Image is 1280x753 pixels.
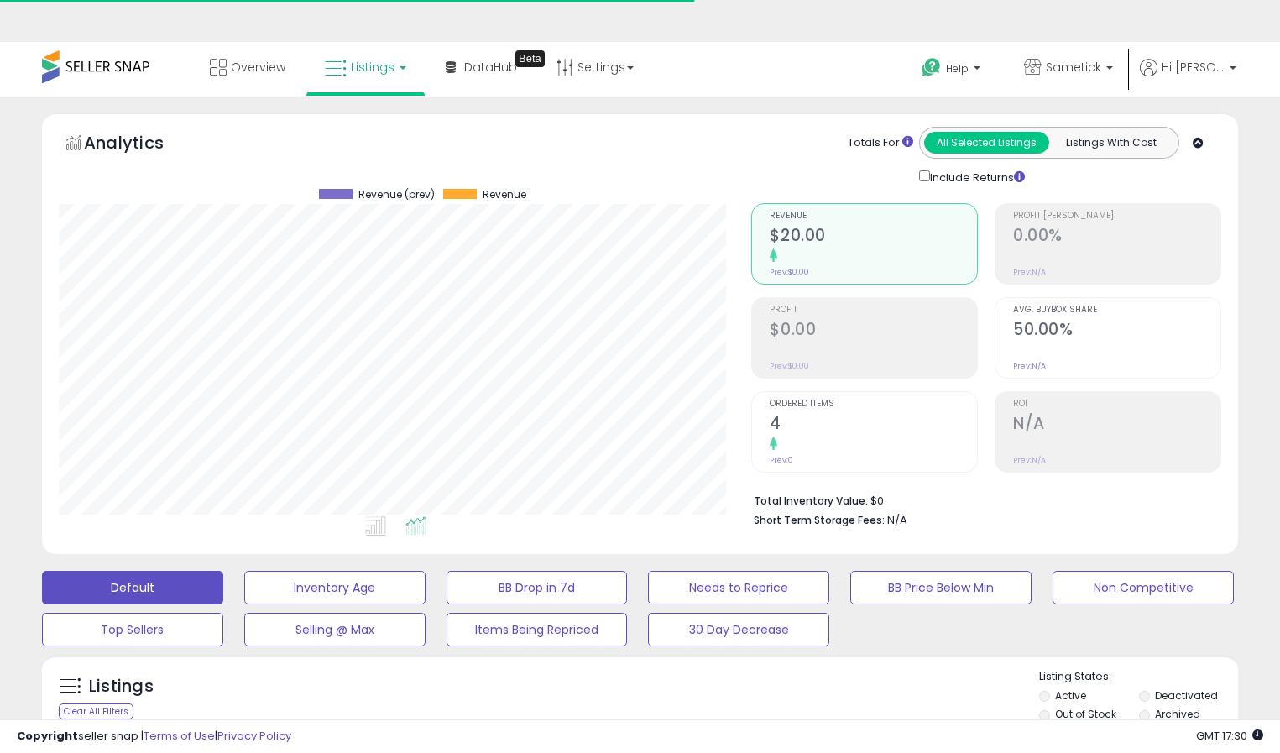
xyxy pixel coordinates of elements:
[770,414,977,437] h2: 4
[312,42,419,92] a: Listings
[908,44,997,97] a: Help
[848,135,913,151] div: Totals For
[59,703,133,719] div: Clear All Filters
[1013,306,1220,315] span: Avg. Buybox Share
[244,571,426,604] button: Inventory Age
[144,728,215,744] a: Terms of Use
[1011,42,1126,97] a: Sametick
[515,50,545,67] div: Tooltip anchor
[433,42,530,92] a: DataHub
[754,513,885,527] b: Short Term Storage Fees:
[358,189,435,201] span: Revenue (prev)
[770,400,977,409] span: Ordered Items
[770,361,809,371] small: Prev: $0.00
[1013,226,1220,248] h2: 0.00%
[921,57,942,78] i: Get Help
[770,212,977,221] span: Revenue
[544,42,646,92] a: Settings
[1013,212,1220,221] span: Profit [PERSON_NAME]
[906,167,1045,186] div: Include Returns
[754,489,1209,510] li: $0
[648,571,829,604] button: Needs to Reprice
[770,226,977,248] h2: $20.00
[946,61,969,76] span: Help
[1155,707,1200,721] label: Archived
[447,613,628,646] button: Items Being Repriced
[924,132,1049,154] button: All Selected Listings
[231,59,285,76] span: Overview
[1048,132,1173,154] button: Listings With Cost
[89,675,154,698] h5: Listings
[850,571,1032,604] button: BB Price Below Min
[887,512,907,528] span: N/A
[1046,59,1101,76] span: Sametick
[1055,707,1116,721] label: Out of Stock
[17,729,291,745] div: seller snap | |
[17,728,78,744] strong: Copyright
[351,59,394,76] span: Listings
[464,59,517,76] span: DataHub
[754,494,868,508] b: Total Inventory Value:
[42,571,223,604] button: Default
[1053,571,1234,604] button: Non Competitive
[42,613,223,646] button: Top Sellers
[1013,455,1046,465] small: Prev: N/A
[1155,688,1218,703] label: Deactivated
[244,613,426,646] button: Selling @ Max
[1140,59,1236,97] a: Hi [PERSON_NAME]
[1013,361,1046,371] small: Prev: N/A
[1013,400,1220,409] span: ROI
[1039,669,1238,685] p: Listing States:
[483,189,526,201] span: Revenue
[648,613,829,646] button: 30 Day Decrease
[447,571,628,604] button: BB Drop in 7d
[84,131,196,159] h5: Analytics
[1196,728,1263,744] span: 2025-09-15 17:30 GMT
[217,728,291,744] a: Privacy Policy
[770,320,977,343] h2: $0.00
[770,267,809,277] small: Prev: $0.00
[1055,688,1086,703] label: Active
[770,455,793,465] small: Prev: 0
[1013,320,1220,343] h2: 50.00%
[1013,267,1046,277] small: Prev: N/A
[1013,414,1220,437] h2: N/A
[1162,59,1225,76] span: Hi [PERSON_NAME]
[770,306,977,315] span: Profit
[197,42,298,92] a: Overview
